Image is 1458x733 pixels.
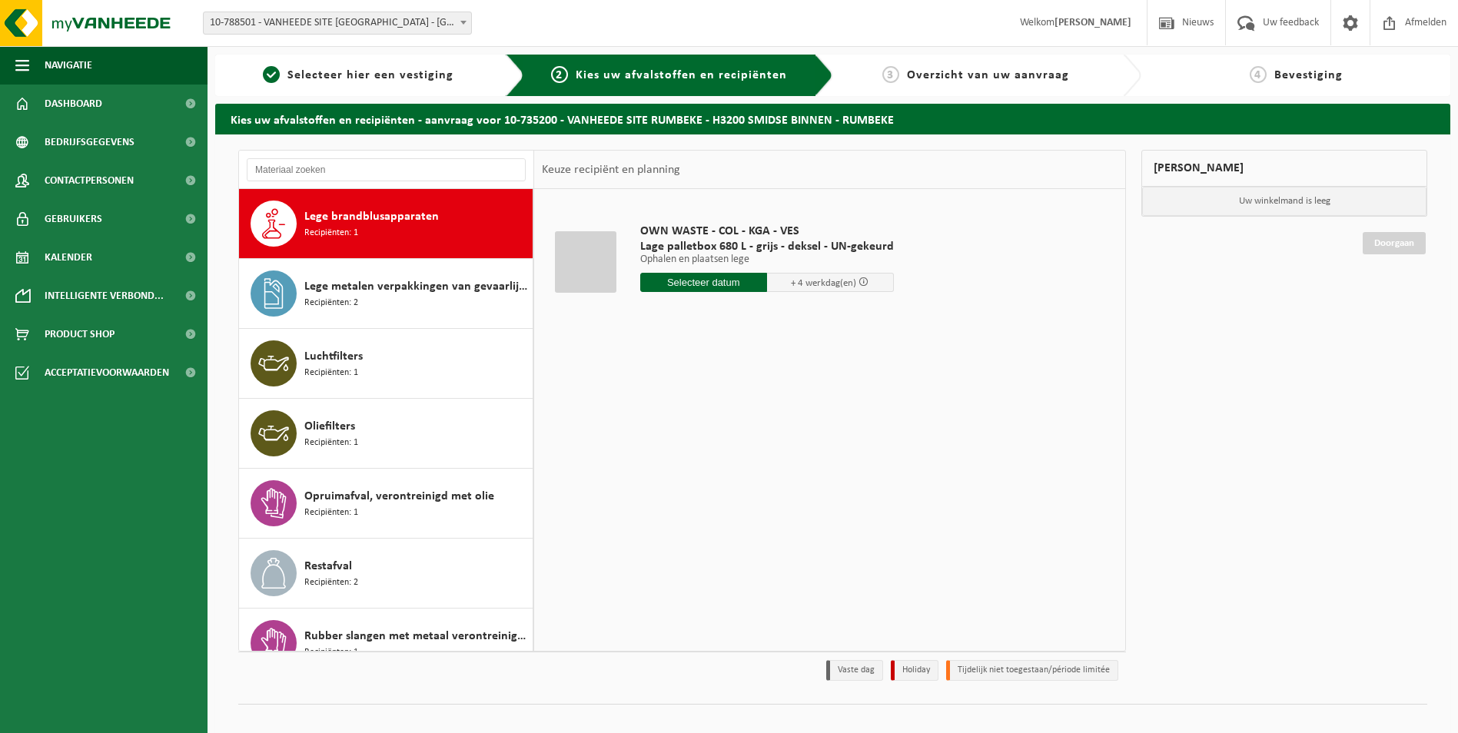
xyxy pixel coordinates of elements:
span: 10-788501 - VANHEEDE SITE RUMBEKE - RUMBEKE [204,12,471,34]
span: Lege brandblusapparaten [304,207,439,226]
span: Navigatie [45,46,92,85]
button: Luchtfilters Recipiënten: 1 [239,329,533,399]
a: 1Selecteer hier een vestiging [223,66,493,85]
button: Lege metalen verpakkingen van gevaarlijke stoffen Recipiënten: 2 [239,259,533,329]
span: + 4 werkdag(en) [791,278,856,288]
span: OWN WASTE - COL - KGA - VES [640,224,894,239]
span: Rubber slangen met metaal verontreinigd met olie [304,627,529,645]
button: Opruimafval, verontreinigd met olie Recipiënten: 1 [239,469,533,539]
button: Lege brandblusapparaten Recipiënten: 1 [239,189,533,259]
p: Ophalen en plaatsen lege [640,254,894,265]
li: Vaste dag [826,660,883,681]
span: Recipiënten: 1 [304,645,358,660]
span: Luchtfilters [304,347,363,366]
span: Recipiënten: 1 [304,226,358,240]
input: Selecteer datum [640,273,767,292]
span: 4 [1250,66,1267,83]
span: Intelligente verbond... [45,277,164,315]
span: Recipiënten: 1 [304,436,358,450]
span: Selecteer hier een vestiging [287,69,453,81]
button: Oliefilters Recipiënten: 1 [239,399,533,469]
span: Overzicht van uw aanvraag [907,69,1069,81]
p: Uw winkelmand is leeg [1142,187,1426,216]
span: Gebruikers [45,200,102,238]
a: Doorgaan [1363,232,1426,254]
span: Restafval [304,557,352,575]
span: 2 [551,66,568,83]
input: Materiaal zoeken [247,158,526,181]
li: Tijdelijk niet toegestaan/période limitée [946,660,1118,681]
strong: [PERSON_NAME] [1054,17,1131,28]
button: Restafval Recipiënten: 2 [239,539,533,609]
span: Bevestiging [1274,69,1343,81]
div: Keuze recipiënt en planning [534,151,688,189]
span: Lage palletbox 680 L - grijs - deksel - UN-gekeurd [640,239,894,254]
span: 10-788501 - VANHEEDE SITE RUMBEKE - RUMBEKE [203,12,472,35]
button: Rubber slangen met metaal verontreinigd met olie Recipiënten: 1 [239,609,533,678]
span: Recipiënten: 1 [304,506,358,520]
span: Recipiënten: 1 [304,366,358,380]
span: Acceptatievoorwaarden [45,353,169,392]
h2: Kies uw afvalstoffen en recipiënten - aanvraag voor 10-735200 - VANHEEDE SITE RUMBEKE - H3200 SMI... [215,104,1450,134]
span: Recipiënten: 2 [304,296,358,310]
span: 3 [882,66,899,83]
span: Recipiënten: 2 [304,575,358,590]
span: Kalender [45,238,92,277]
span: Dashboard [45,85,102,123]
li: Holiday [891,660,938,681]
span: Oliefilters [304,417,355,436]
span: Lege metalen verpakkingen van gevaarlijke stoffen [304,277,529,296]
span: Product Shop [45,315,115,353]
span: Kies uw afvalstoffen en recipiënten [576,69,787,81]
div: [PERSON_NAME] [1141,150,1427,187]
span: Bedrijfsgegevens [45,123,135,161]
span: Opruimafval, verontreinigd met olie [304,487,494,506]
span: Contactpersonen [45,161,134,200]
span: 1 [263,66,280,83]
